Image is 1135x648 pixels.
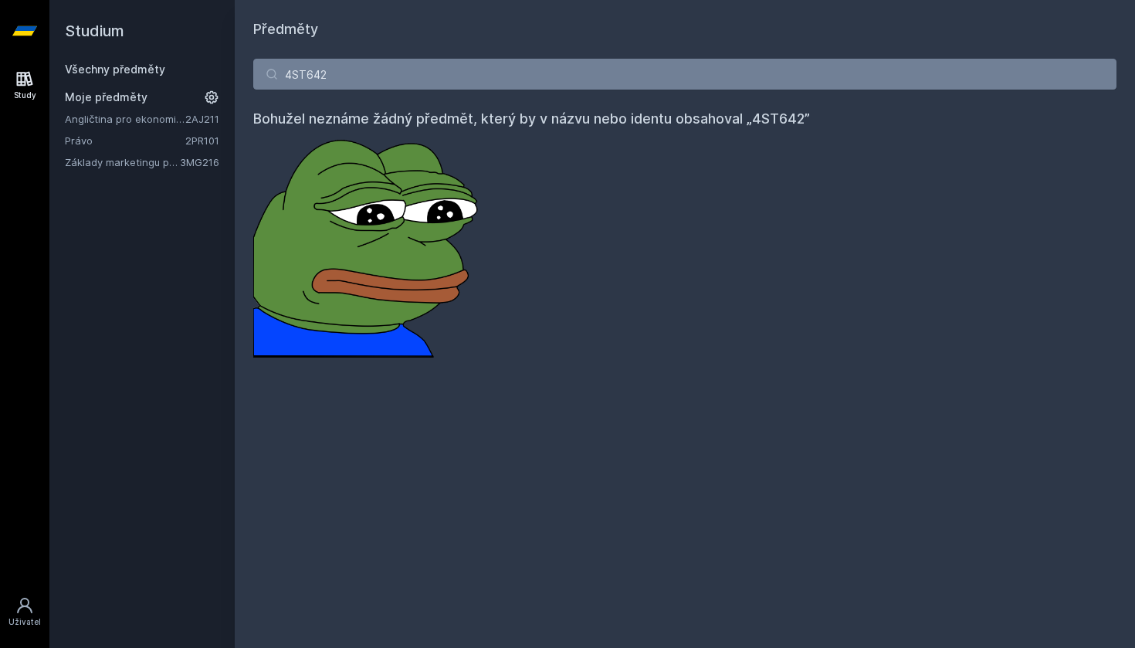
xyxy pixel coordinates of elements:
h1: Předměty [253,19,1116,40]
a: Uživatel [3,589,46,636]
input: Název nebo ident předmětu… [253,59,1116,90]
a: Právo [65,133,185,148]
a: Angličtina pro ekonomická studia 1 (B2/C1) [65,111,185,127]
h4: Bohužel neznáme žádný předmět, který by v názvu nebo identu obsahoval „4ST642” [253,108,1116,130]
a: Všechny předměty [65,63,165,76]
a: 2PR101 [185,134,219,147]
a: 2AJ211 [185,113,219,125]
div: Uživatel [8,616,41,628]
a: 3MG216 [180,156,219,168]
img: error_picture.png [253,130,485,358]
a: Základy marketingu pro informatiky a statistiky [65,154,180,170]
a: Study [3,62,46,109]
div: Study [14,90,36,101]
span: Moje předměty [65,90,147,105]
